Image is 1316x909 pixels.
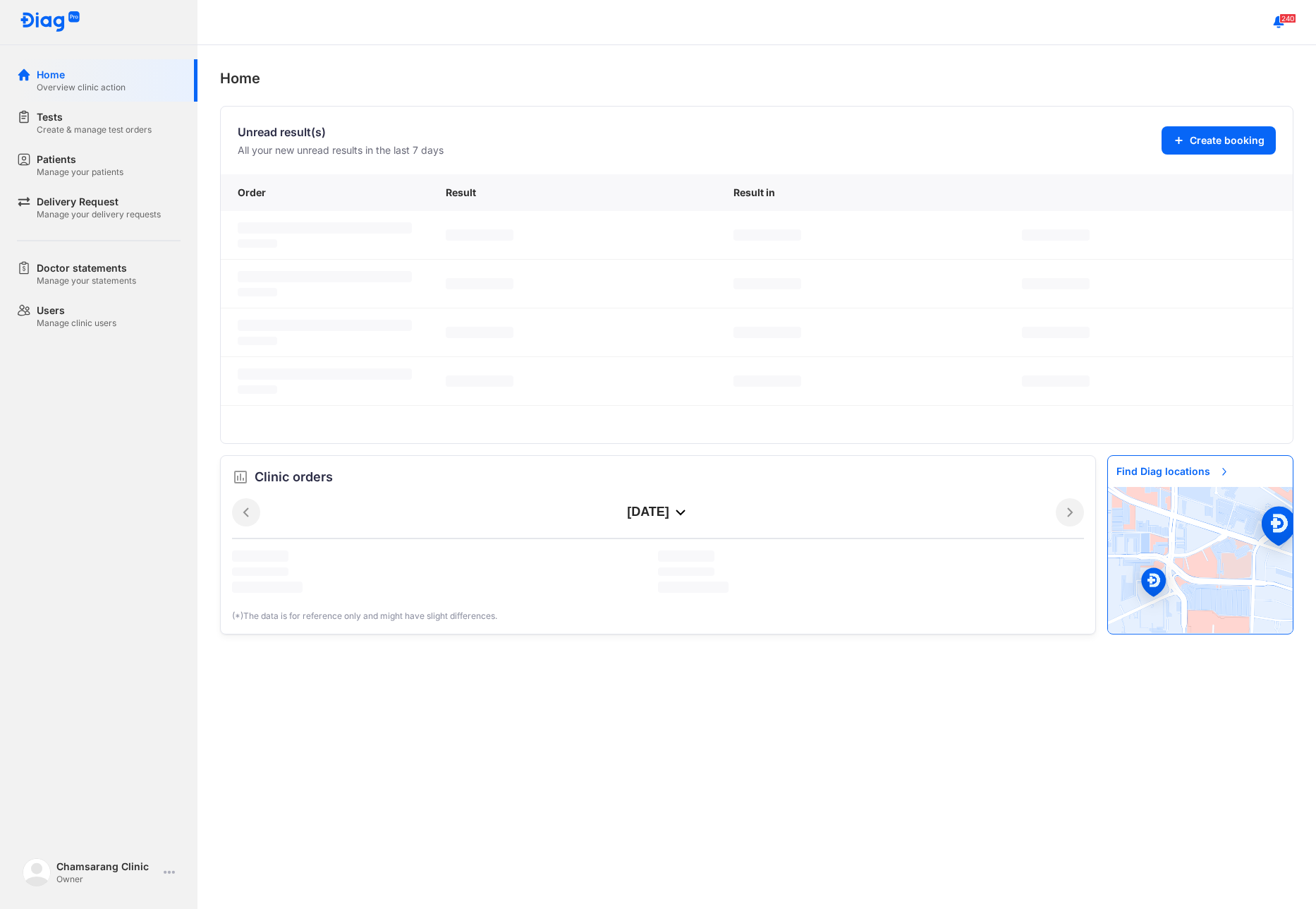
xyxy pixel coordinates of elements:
div: Manage clinic users [37,318,116,329]
div: (*)The data is for reference only and might have slight differences. [232,610,1084,622]
span: ‌ [238,320,412,331]
span: Clinic orders [255,467,333,487]
div: Doctor statements [37,261,136,275]
span: 240 [1279,13,1296,23]
span: ‌ [232,582,303,593]
div: Delivery Request [37,195,161,209]
img: logo [23,858,51,886]
div: Patients [37,152,123,167]
div: Create & manage test orders [37,124,152,136]
span: ‌ [238,271,412,282]
span: ‌ [1022,327,1090,338]
button: Create booking [1162,126,1276,155]
div: Manage your statements [37,275,136,287]
span: ‌ [232,550,288,562]
span: ‌ [658,567,714,576]
span: ‌ [446,375,513,387]
span: ‌ [232,567,288,576]
span: ‌ [1022,375,1090,387]
div: Tests [37,110,152,124]
div: All your new unread results in the last 7 days [238,143,444,157]
span: ‌ [733,278,801,289]
span: ‌ [1022,278,1090,289]
div: Home [220,68,1293,89]
div: Result in [717,174,1004,211]
span: ‌ [238,368,412,380]
div: Home [37,68,126,82]
span: ‌ [733,327,801,338]
span: Create booking [1190,133,1265,148]
div: Unread result(s) [238,124,444,140]
span: ‌ [446,327,513,338]
span: ‌ [238,337,277,345]
span: ‌ [733,229,801,241]
span: ‌ [658,582,729,593]
span: ‌ [238,288,277,296]
span: ‌ [733,375,801,387]
span: ‌ [238,239,277,248]
span: ‌ [446,278,513,289]
div: Users [37,303,116,318]
div: Owner [56,874,158,885]
span: Find Diag locations [1108,456,1238,487]
img: order.5a6da16c.svg [232,469,249,486]
span: ‌ [1022,229,1090,241]
img: logo [20,11,80,33]
div: Chamsarang Clinic [56,860,158,874]
div: [DATE] [260,504,1056,521]
span: ‌ [658,550,714,562]
span: ‌ [238,385,277,394]
div: Manage your delivery requests [37,209,161,220]
span: ‌ [446,229,513,241]
span: ‌ [238,222,412,234]
div: Order [221,174,429,211]
div: Result [429,174,717,211]
div: Overview clinic action [37,82,126,93]
div: Manage your patients [37,167,123,178]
